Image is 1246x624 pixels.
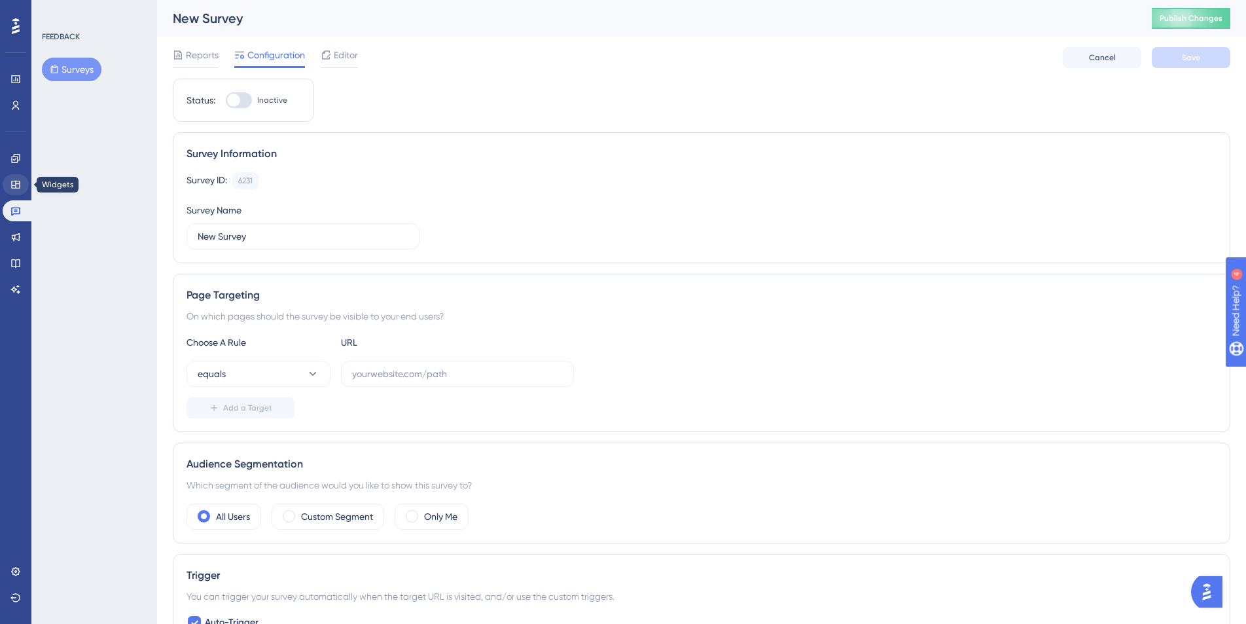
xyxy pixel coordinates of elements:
div: You can trigger your survey automatically when the target URL is visited, and/or use the custom t... [187,589,1217,604]
span: equals [198,366,226,382]
input: Type your Survey name [198,229,408,244]
button: Cancel [1063,47,1141,68]
span: Editor [334,47,358,63]
span: Reports [186,47,219,63]
label: Only Me [424,509,457,524]
span: Publish Changes [1160,13,1222,24]
button: Surveys [42,58,101,81]
button: equals [187,361,330,387]
button: Publish Changes [1152,8,1230,29]
iframe: UserGuiding AI Assistant Launcher [1191,572,1230,612]
div: 4 [91,7,95,17]
span: Inactive [257,95,287,105]
span: Add a Target [223,403,272,413]
div: On which pages should the survey be visible to your end users? [187,308,1217,324]
div: Trigger [187,568,1217,583]
span: Cancel [1089,52,1116,63]
div: Which segment of the audience would you like to show this survey to? [187,477,1217,493]
div: Page Targeting [187,287,1217,303]
input: yourwebsite.com/path [352,367,563,381]
div: 6231 [238,175,253,186]
span: Save [1182,52,1200,63]
div: URL [341,335,485,350]
div: Survey Name [187,202,241,218]
div: FEEDBACK [42,31,80,42]
div: Survey ID: [187,172,227,189]
div: Status: [187,92,215,108]
label: All Users [216,509,250,524]
div: Audience Segmentation [187,456,1217,472]
div: Choose A Rule [187,335,330,350]
span: Configuration [247,47,305,63]
button: Save [1152,47,1230,68]
label: Custom Segment [301,509,373,524]
button: Add a Target [187,397,294,418]
div: New Survey [173,9,1119,28]
div: Survey Information [187,146,1217,162]
span: Need Help? [31,3,82,19]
